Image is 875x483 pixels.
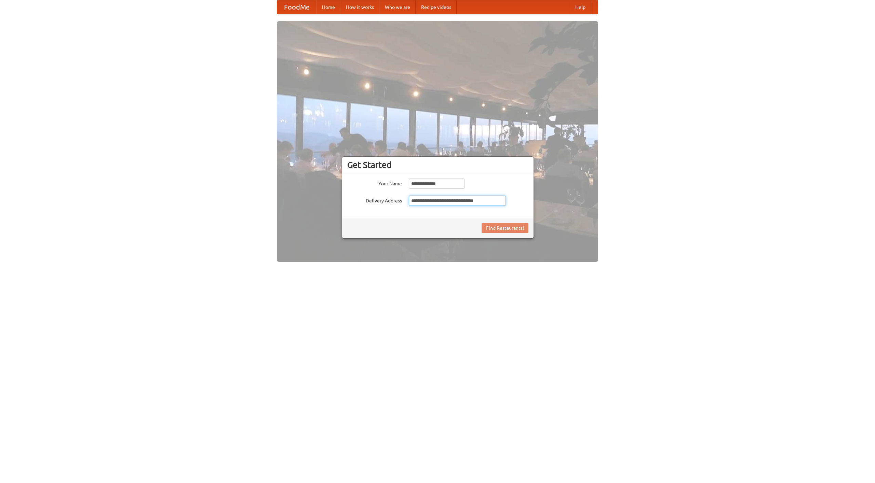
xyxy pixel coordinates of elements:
a: Home [317,0,340,14]
h3: Get Started [347,160,528,170]
a: Who we are [379,0,416,14]
a: How it works [340,0,379,14]
a: FoodMe [277,0,317,14]
button: Find Restaurants! [482,223,528,233]
a: Recipe videos [416,0,457,14]
label: Your Name [347,179,402,187]
label: Delivery Address [347,196,402,204]
a: Help [570,0,591,14]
